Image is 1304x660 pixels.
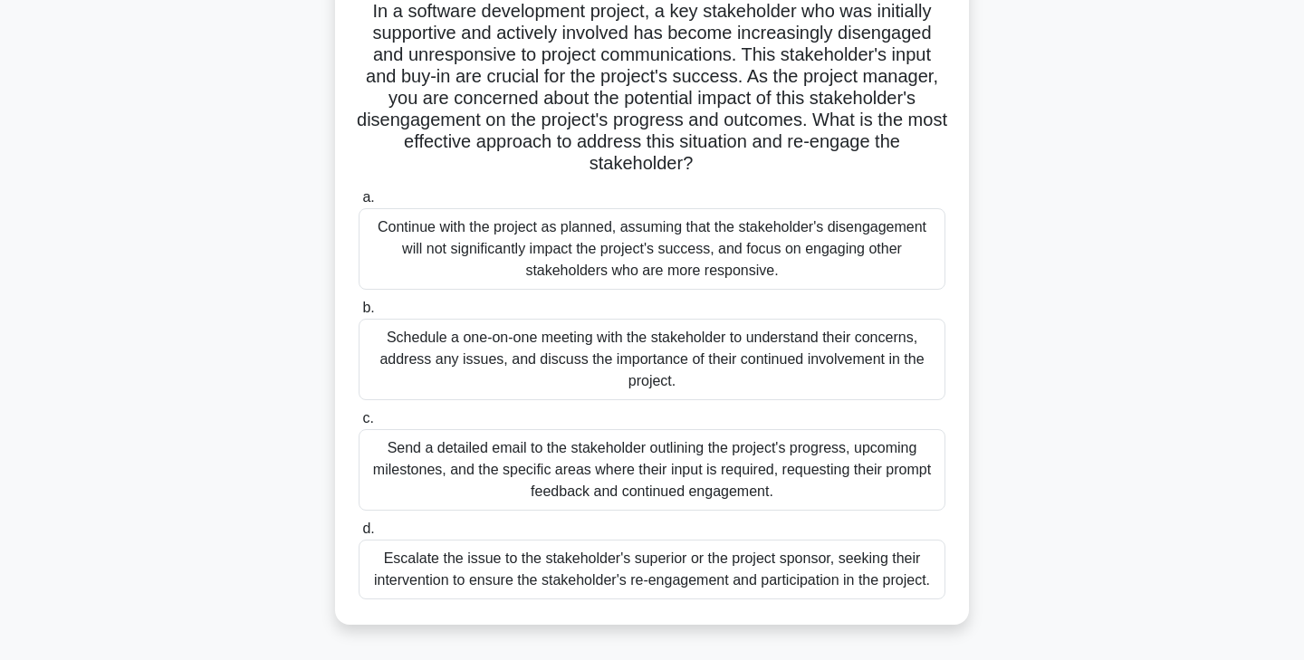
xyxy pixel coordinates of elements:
span: d. [362,521,374,536]
div: Continue with the project as planned, assuming that the stakeholder's disengagement will not sign... [359,208,945,290]
div: Schedule a one-on-one meeting with the stakeholder to understand their concerns, address any issu... [359,319,945,400]
span: c. [362,410,373,426]
span: a. [362,189,374,205]
div: Escalate the issue to the stakeholder's superior or the project sponsor, seeking their interventi... [359,540,945,599]
span: b. [362,300,374,315]
div: Send a detailed email to the stakeholder outlining the project's progress, upcoming milestones, a... [359,429,945,511]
